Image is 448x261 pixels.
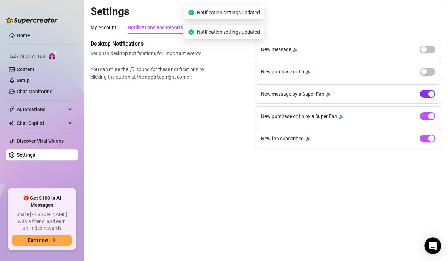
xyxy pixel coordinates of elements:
span: New purchase or tip by a Super Fan [261,112,337,120]
div: 🔉 [306,68,311,76]
div: 🔉 [326,90,332,98]
span: check-circle [188,29,194,35]
span: Earn now [28,237,48,243]
span: Notification settings updated [197,9,260,16]
span: Notification settings updated [197,28,260,36]
span: New message by a Super Fan [261,90,324,98]
span: Desktop Notifications [91,40,208,48]
div: Notifications and Reports [128,24,183,31]
span: 🎁 Get $100 in AI Messages [12,195,72,208]
img: logo-BBDzfeDw.svg [6,17,58,24]
div: 🔉 [339,112,345,120]
span: thunderbolt [9,106,15,112]
a: Settings [17,152,35,158]
span: Chat Copilot [17,118,66,129]
div: 🔉 [293,46,299,53]
a: Discover Viral Videos [17,138,64,144]
a: Home [17,33,30,38]
img: AI Chatter [48,50,59,61]
span: You can mute the 🎵 sound for these notifications by clicking the button at the app's top-right co... [91,65,208,81]
h2: Settings [91,5,441,18]
img: Chat Copilot [9,121,14,126]
div: Manage Team & Permissions [194,24,256,31]
span: New purchase or tip [261,68,304,76]
span: New message [261,46,291,53]
button: Earn nowarrow-right [12,235,72,246]
span: New fan subscribed [261,135,304,142]
span: Share [PERSON_NAME] with a friend, and earn unlimited rewards [12,211,72,232]
a: Setup [17,78,30,83]
span: Izzy AI Chatter [10,53,45,60]
a: Content [17,66,34,72]
div: My Account [91,24,116,31]
span: check-circle [188,10,194,15]
a: Chat Monitoring [17,89,53,94]
span: Set push desktop notifications for important events. [91,49,208,57]
span: Automations [17,104,66,115]
div: Open Intercom Messenger [424,237,441,254]
span: arrow-right [51,238,56,243]
div: 🔉 [305,135,311,142]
